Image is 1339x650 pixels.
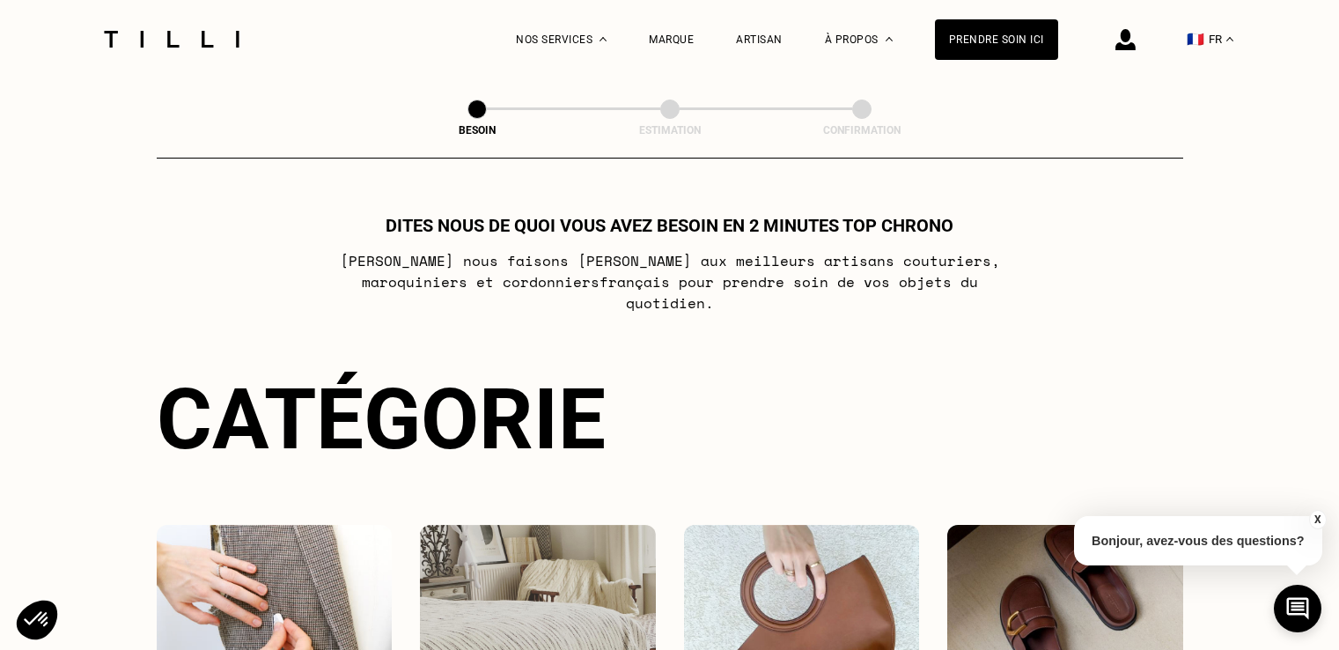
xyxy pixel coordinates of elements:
[386,215,953,236] h1: Dites nous de quoi vous avez besoin en 2 minutes top chrono
[1226,37,1233,41] img: menu déroulant
[736,33,783,46] a: Artisan
[600,37,607,41] img: Menu déroulant
[98,31,246,48] img: Logo du service de couturière Tilli
[774,124,950,137] div: Confirmation
[157,370,1183,469] div: Catégorie
[582,124,758,137] div: Estimation
[320,250,1019,314] p: [PERSON_NAME] nous faisons [PERSON_NAME] aux meilleurs artisans couturiers , maroquiniers et cord...
[935,19,1058,60] a: Prendre soin ici
[389,124,565,137] div: Besoin
[1115,29,1136,50] img: icône connexion
[1308,510,1326,529] button: X
[649,33,694,46] a: Marque
[886,37,893,41] img: Menu déroulant à propos
[1074,516,1322,565] p: Bonjour, avez-vous des questions?
[1187,31,1204,48] span: 🇫🇷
